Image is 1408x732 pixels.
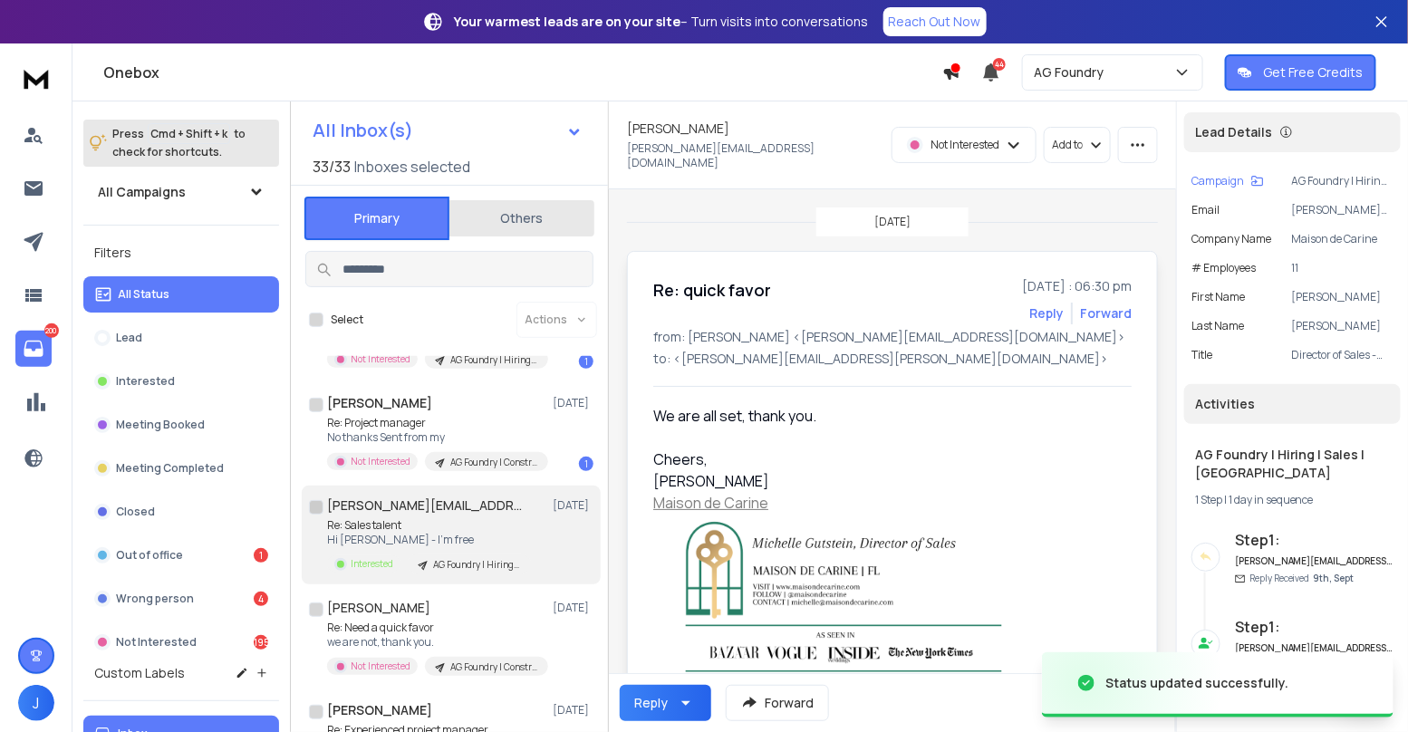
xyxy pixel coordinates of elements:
[579,457,593,471] div: 1
[653,350,1132,368] p: to: <[PERSON_NAME][EMAIL_ADDRESS][PERSON_NAME][DOMAIN_NAME]>
[103,62,942,83] h1: Onebox
[313,156,351,178] span: 33 / 33
[553,498,593,513] p: [DATE]
[1184,384,1401,424] div: Activities
[1235,529,1394,551] h6: Step 1 :
[726,685,829,721] button: Forward
[44,323,59,338] p: 200
[83,174,279,210] button: All Campaigns
[450,660,537,674] p: AG Foundry | Construction Project Manager | Construction | [GEOGRAPHIC_DATA]
[83,537,279,573] button: Out of office1
[116,635,197,650] p: Not Interested
[116,418,205,432] p: Meeting Booked
[1235,616,1394,638] h6: Step 1 :
[15,331,52,367] a: 200
[1195,446,1390,482] h1: AG Foundry | Hiring | Sales | [GEOGRAPHIC_DATA]
[327,533,531,547] p: Hi [PERSON_NAME] - I'm free
[118,287,169,302] p: All Status
[83,276,279,313] button: All Status
[993,58,1006,71] span: 44
[653,470,1117,492] div: [PERSON_NAME]
[116,505,155,519] p: Closed
[579,354,593,369] div: 1
[83,494,279,530] button: Closed
[116,331,142,345] p: Lead
[83,240,279,265] h3: Filters
[327,621,545,635] p: Re: Need a quick favor
[83,363,279,400] button: Interested
[883,7,987,36] a: Reach Out Now
[1022,277,1132,295] p: [DATE] : 06:30 pm
[327,394,432,412] h1: [PERSON_NAME]
[627,141,881,170] p: [PERSON_NAME][EMAIL_ADDRESS][DOMAIN_NAME]
[116,461,224,476] p: Meeting Completed
[1191,348,1212,362] p: Title
[1191,232,1271,246] p: Company Name
[1191,290,1245,304] p: First Name
[1191,203,1220,217] p: Email
[116,548,183,563] p: Out of office
[1292,174,1394,188] p: AG Foundry | Hiring | Sales | [GEOGRAPHIC_DATA]
[1292,232,1394,246] p: Maison de Carine
[1191,174,1244,188] p: Campaign
[1229,492,1314,507] span: 1 day in sequence
[1195,123,1272,141] p: Lead Details
[18,685,54,721] button: J
[627,120,729,138] h1: [PERSON_NAME]
[98,183,186,201] h1: All Campaigns
[1249,572,1355,585] p: Reply Received
[553,703,593,718] p: [DATE]
[433,558,520,572] p: AG Foundry | Hiring | Sales | [GEOGRAPHIC_DATA]
[83,624,279,660] button: Not Interested195
[1029,304,1064,323] button: Reply
[449,198,594,238] button: Others
[931,138,999,152] p: Not Interested
[455,13,681,30] strong: Your warmest leads are on your site
[634,694,668,712] div: Reply
[327,416,545,430] p: Re: Project manager
[254,635,268,650] div: 195
[327,518,531,533] p: Re: Sales talent
[116,374,175,389] p: Interested
[653,277,771,303] h1: Re: quick favor
[83,581,279,617] button: Wrong person4
[298,112,597,149] button: All Inbox(s)
[327,599,430,617] h1: [PERSON_NAME]
[148,123,230,144] span: Cmd + Shift + k
[1314,572,1355,584] span: 9th, Sept
[553,396,593,410] p: [DATE]
[455,13,869,31] p: – Turn visits into conversations
[1195,492,1222,507] span: 1 Step
[83,407,279,443] button: Meeting Booked
[1225,54,1376,91] button: Get Free Credits
[1052,138,1083,152] p: Add to
[354,156,470,178] h3: Inboxes selected
[304,197,449,240] button: Primary
[1292,348,1394,362] p: Director of Sales - [US_STATE][GEOGRAPHIC_DATA]
[1292,203,1394,217] p: [PERSON_NAME][EMAIL_ADDRESS][DOMAIN_NAME]
[18,62,54,95] img: logo
[112,125,246,161] p: Press to check for shortcuts.
[620,685,711,721] button: Reply
[1191,319,1244,333] p: Last Name
[1292,290,1394,304] p: [PERSON_NAME]
[331,313,363,327] label: Select
[653,493,768,513] a: Maison de Carine
[327,635,545,650] p: we are not, thank you.
[327,701,432,719] h1: [PERSON_NAME]
[1235,554,1394,568] h6: [PERSON_NAME][EMAIL_ADDRESS][PERSON_NAME][DOMAIN_NAME]
[351,455,410,468] p: Not Interested
[553,601,593,615] p: [DATE]
[874,215,911,229] p: [DATE]
[1034,63,1111,82] p: AG Foundry
[94,664,185,682] h3: Custom Labels
[1191,174,1264,188] button: Campaign
[1292,261,1394,275] p: 11
[450,353,537,367] p: AG Foundry | Hiring | Sales | [GEOGRAPHIC_DATA]
[889,13,981,31] p: Reach Out Now
[116,592,194,606] p: Wrong person
[1292,319,1394,333] p: [PERSON_NAME]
